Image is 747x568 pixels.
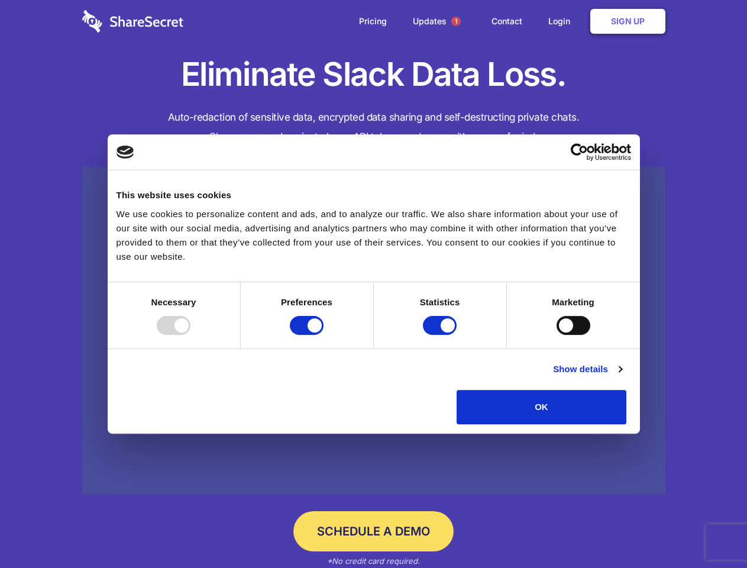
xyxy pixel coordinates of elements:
strong: Necessary [151,297,196,307]
a: Contact [480,3,534,40]
img: logo [117,146,134,159]
img: logo-wordmark-white-trans-d4663122ce5f474addd5e946df7df03e33cb6a1c49d2221995e7729f52c070b2.svg [82,10,183,33]
a: Sign Up [590,9,665,34]
strong: Statistics [420,297,460,307]
h4: Auto-redaction of sensitive data, encrypted data sharing and self-destructing private chats. Shar... [82,108,665,147]
a: Login [536,3,588,40]
a: Schedule a Demo [293,511,454,551]
a: Pricing [347,3,399,40]
div: This website uses cookies [117,188,631,202]
button: OK [457,390,626,424]
strong: Marketing [552,297,594,307]
h1: Eliminate Slack Data Loss. [82,53,665,96]
a: Wistia video thumbnail [82,167,665,495]
span: 1 [451,17,461,26]
strong: Preferences [281,297,332,307]
em: *No credit card required. [327,556,420,566]
a: Usercentrics Cookiebot - opens in a new window [528,143,631,161]
a: Show details [553,362,622,376]
div: We use cookies to personalize content and ads, and to analyze our traffic. We also share informat... [117,207,631,264]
